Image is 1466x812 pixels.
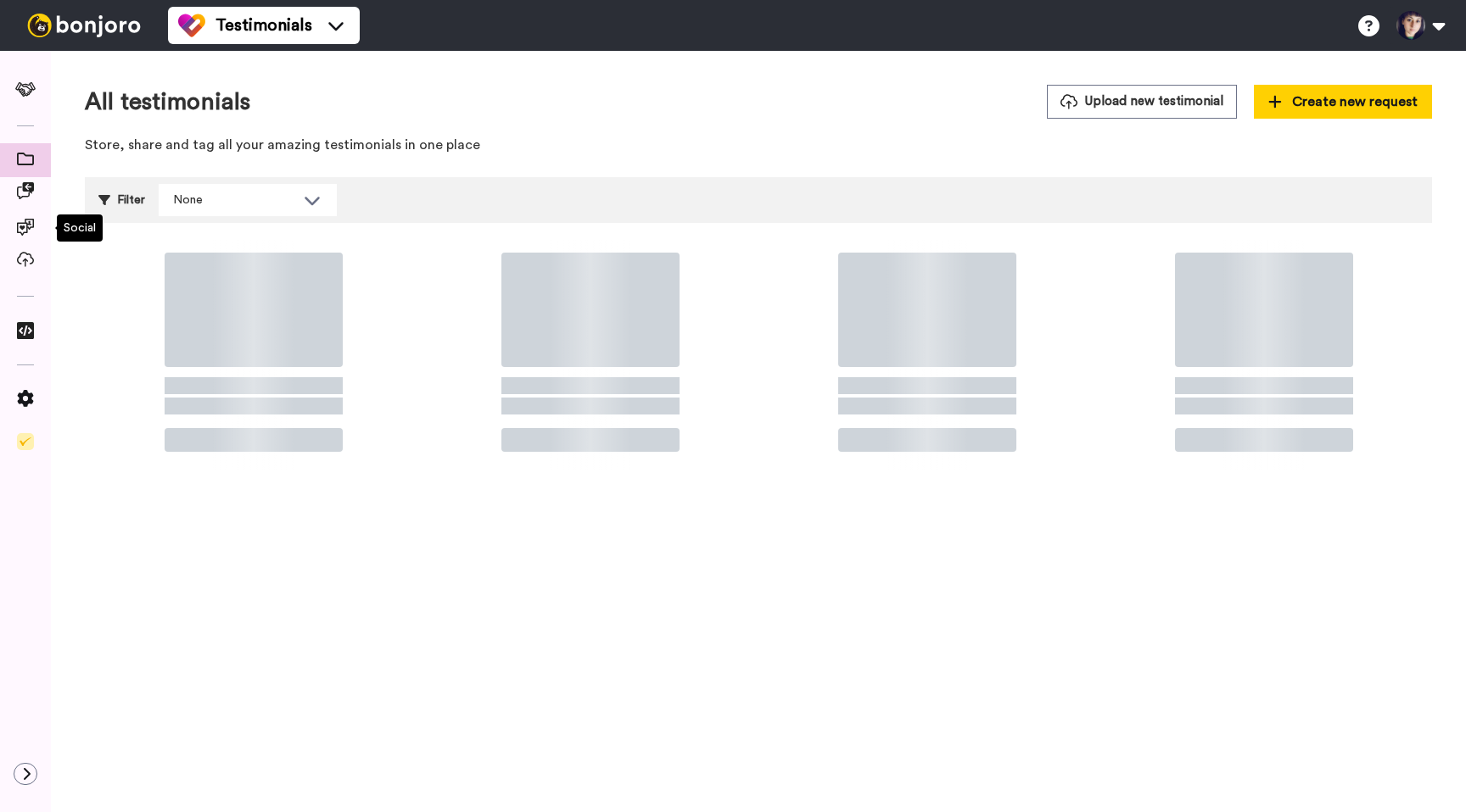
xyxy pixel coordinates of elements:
span: Create new request [1268,92,1418,112]
div: Social [57,214,103,242]
span: Testimonials [215,14,312,37]
img: bj-logo-header-white.svg [20,14,148,37]
div: Filter [98,184,145,216]
img: tm-color.svg [178,12,205,39]
p: Store, share and tag all your amazing testimonials in one place [85,136,1432,155]
button: Upload new testimonial [1047,85,1237,118]
img: Checklist.svg [17,433,34,450]
div: None [173,192,295,209]
h1: All testimonials [85,89,250,115]
button: Create new request [1254,85,1432,119]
